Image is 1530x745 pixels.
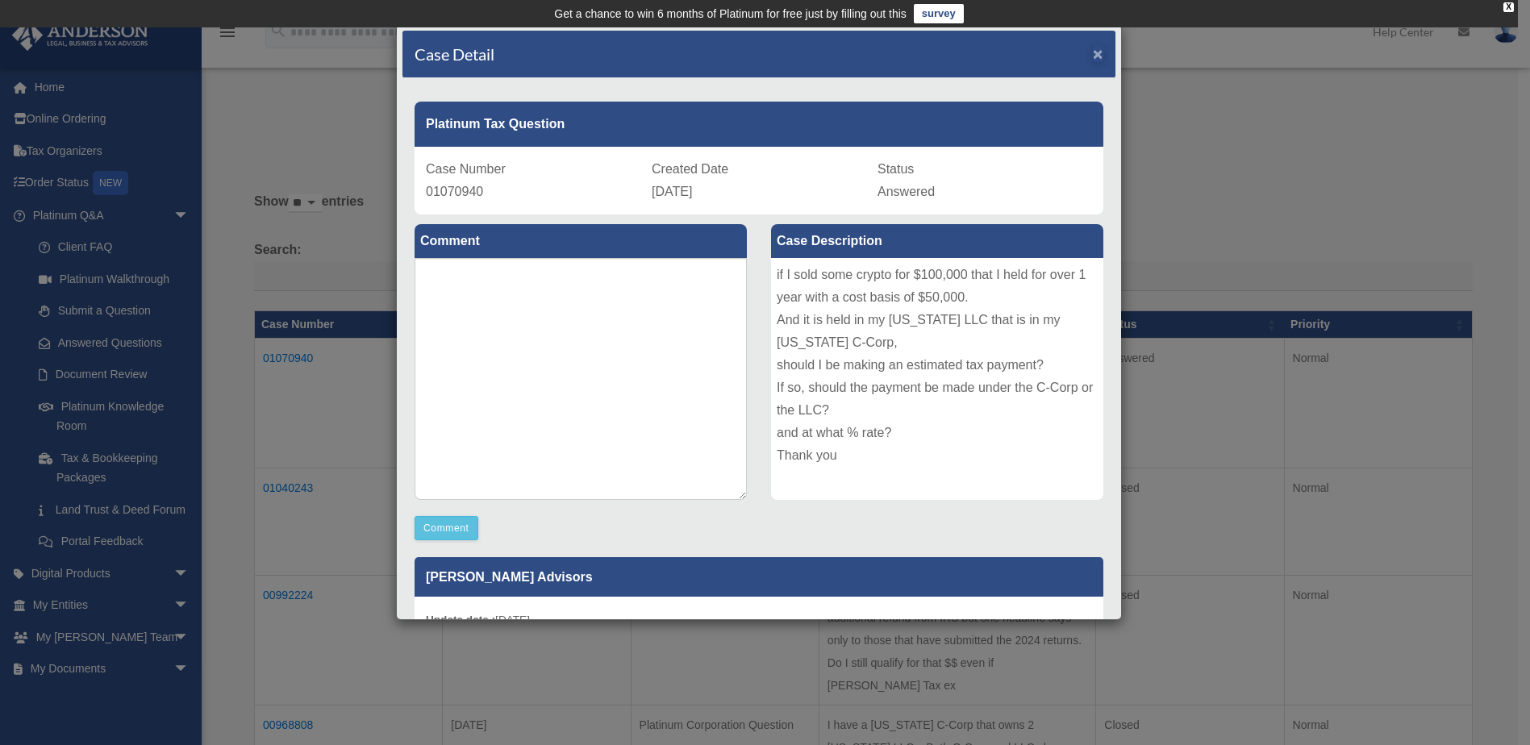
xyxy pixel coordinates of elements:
label: Case Description [771,224,1103,258]
h4: Case Detail [415,43,494,65]
b: Update date : [426,614,495,626]
div: Get a chance to win 6 months of Platinum for free just by filling out this [554,4,907,23]
label: Comment [415,224,747,258]
span: Status [878,162,914,176]
span: Case Number [426,162,506,176]
div: close [1503,2,1514,12]
span: × [1093,44,1103,63]
button: Comment [415,516,478,540]
span: Answered [878,185,935,198]
a: survey [914,4,964,23]
span: [DATE] [652,185,692,198]
div: if I sold some crypto for $100,000 that I held for over 1 year with a cost basis of $50,000. And ... [771,258,1103,500]
div: Platinum Tax Question [415,102,1103,147]
small: [DATE] [426,614,530,626]
span: Created Date [652,162,728,176]
p: [PERSON_NAME] Advisors [415,557,1103,597]
button: Close [1093,45,1103,62]
span: 01070940 [426,185,483,198]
